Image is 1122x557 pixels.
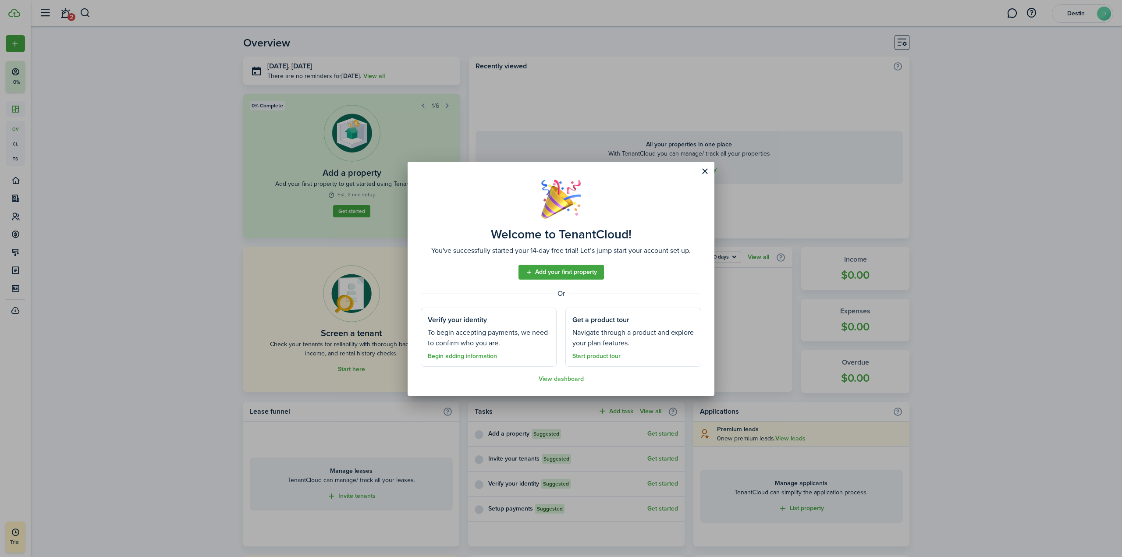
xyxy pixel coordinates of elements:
button: Close modal [697,164,712,179]
well-done-title: Welcome to TenantCloud! [491,227,632,241]
well-done-section-description: Navigate through a product and explore your plan features. [572,327,694,348]
well-done-section-description: To begin accepting payments, we need to confirm who you are. [428,327,550,348]
img: Well done! [541,179,581,219]
well-done-description: You've successfully started your 14-day free trial! Let’s jump start your account set up. [431,245,691,256]
a: View dashboard [539,376,584,383]
well-done-section-title: Verify your identity [428,315,487,325]
a: Start product tour [572,353,621,360]
a: Begin adding information [428,353,497,360]
well-done-separator: Or [421,288,701,299]
well-done-section-title: Get a product tour [572,315,629,325]
a: Add your first property [518,265,604,280]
